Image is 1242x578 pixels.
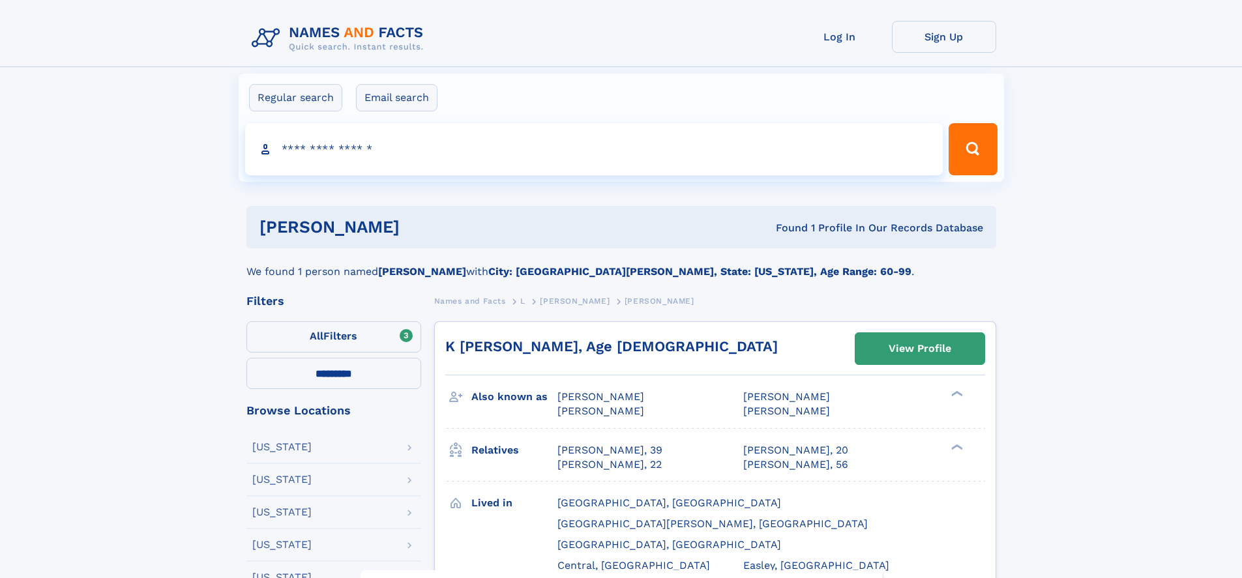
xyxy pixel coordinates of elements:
img: Logo Names and Facts [246,21,434,56]
span: Central, [GEOGRAPHIC_DATA] [557,559,710,571]
div: Found 1 Profile In Our Records Database [587,221,983,235]
span: Easley, [GEOGRAPHIC_DATA] [743,559,889,571]
b: City: [GEOGRAPHIC_DATA][PERSON_NAME], State: [US_STATE], Age Range: 60-99 [488,265,911,278]
input: search input [245,123,943,175]
span: [PERSON_NAME] [557,405,644,417]
label: Regular search [249,84,342,111]
a: [PERSON_NAME], 20 [743,443,848,457]
h3: Relatives [471,439,557,461]
button: Search Button [949,123,997,175]
a: [PERSON_NAME], 56 [743,457,848,472]
span: [PERSON_NAME] [625,296,694,306]
div: Browse Locations [246,405,421,416]
span: L [520,296,525,306]
a: [PERSON_NAME], 39 [557,443,662,457]
div: We found 1 person named with . [246,248,996,280]
h3: Lived in [471,492,557,514]
a: K [PERSON_NAME], Age [DEMOGRAPHIC_DATA] [445,338,778,354]
div: ❯ [948,442,964,451]
span: [GEOGRAPHIC_DATA][PERSON_NAME], [GEOGRAPHIC_DATA] [557,517,868,530]
div: Filters [246,295,421,307]
span: [GEOGRAPHIC_DATA], [GEOGRAPHIC_DATA] [557,538,781,551]
span: All [310,330,323,342]
a: View Profile [855,333,984,364]
a: [PERSON_NAME] [540,293,610,309]
span: [PERSON_NAME] [557,390,644,403]
b: [PERSON_NAME] [378,265,466,278]
h3: Also known as [471,386,557,408]
a: Log In [788,21,892,53]
span: [PERSON_NAME] [540,296,610,306]
label: Filters [246,321,421,353]
div: [US_STATE] [252,442,312,452]
div: [US_STATE] [252,540,312,550]
span: [GEOGRAPHIC_DATA], [GEOGRAPHIC_DATA] [557,497,781,509]
h1: [PERSON_NAME] [259,219,588,235]
div: [US_STATE] [252,474,312,485]
label: Email search [356,84,437,111]
span: [PERSON_NAME] [743,390,830,403]
a: Names and Facts [434,293,506,309]
a: Sign Up [892,21,996,53]
div: ❯ [948,390,964,398]
div: [US_STATE] [252,507,312,517]
div: View Profile [889,334,951,364]
a: [PERSON_NAME], 22 [557,457,662,472]
a: L [520,293,525,309]
span: [PERSON_NAME] [743,405,830,417]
